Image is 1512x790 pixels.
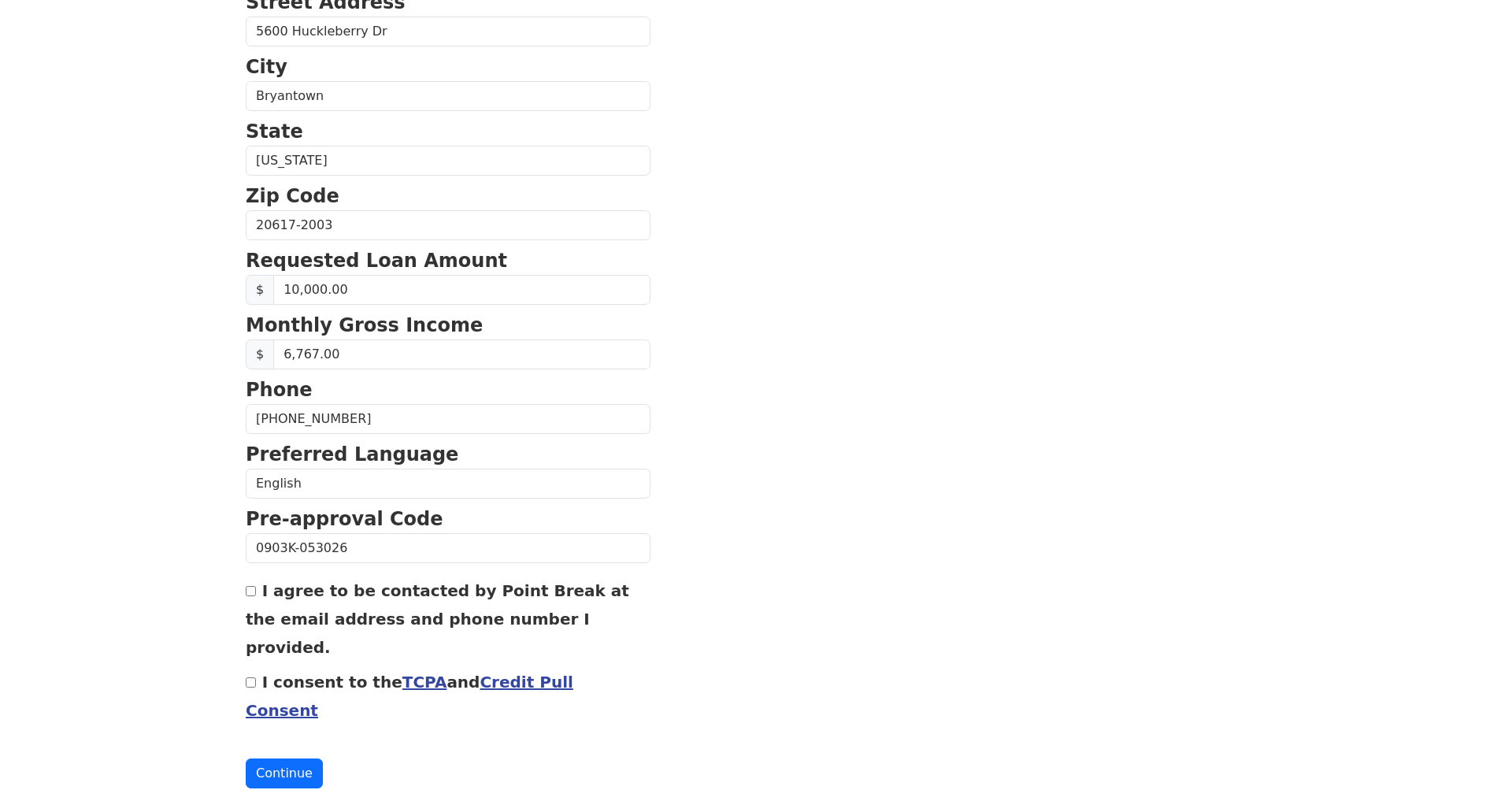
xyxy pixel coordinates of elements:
strong: State [246,121,303,143]
input: City [246,81,650,111]
strong: City [246,56,287,78]
span: $ [246,275,274,305]
input: Pre-approval Code [246,533,650,563]
span: $ [246,339,274,369]
strong: Phone [246,379,313,401]
p: Monthly Gross Income [246,311,650,339]
button: Continue [246,758,323,788]
input: Street Address [246,17,650,46]
input: Phone [246,404,650,434]
input: Zip Code [246,210,650,240]
strong: Requested Loan Amount [246,250,507,272]
strong: Zip Code [246,185,339,207]
a: TCPA [402,673,447,692]
input: Requested Loan Amount [273,275,650,305]
label: I agree to be contacted by Point Break at the email address and phone number I provided. [246,581,629,657]
strong: Pre-approval Code [246,508,443,530]
input: Monthly Gross Income [273,339,650,369]
strong: Preferred Language [246,443,458,465]
label: I consent to the and [246,673,573,720]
